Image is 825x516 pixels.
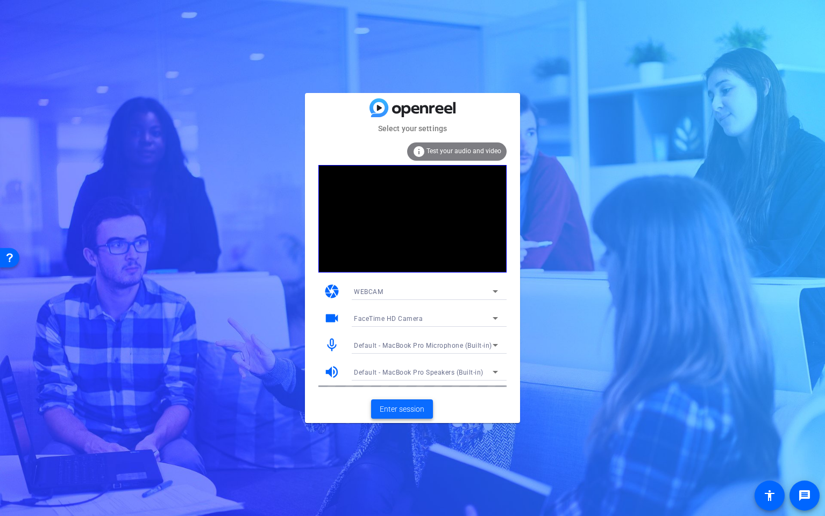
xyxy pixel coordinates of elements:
mat-icon: videocam [324,310,340,326]
span: FaceTime HD Camera [354,315,423,322]
span: Default - MacBook Pro Speakers (Built-in) [354,369,483,376]
span: WEBCAM [354,288,383,296]
span: Default - MacBook Pro Microphone (Built-in) [354,342,492,349]
mat-icon: mic_none [324,337,340,353]
mat-icon: message [798,489,811,502]
button: Enter session [371,399,433,419]
img: blue-gradient.svg [369,98,456,117]
span: Enter session [380,404,424,415]
mat-icon: volume_up [324,364,340,380]
mat-card-subtitle: Select your settings [305,123,520,134]
mat-icon: accessibility [763,489,776,502]
span: Test your audio and video [426,147,501,155]
mat-icon: camera [324,283,340,299]
mat-icon: info [413,145,425,158]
